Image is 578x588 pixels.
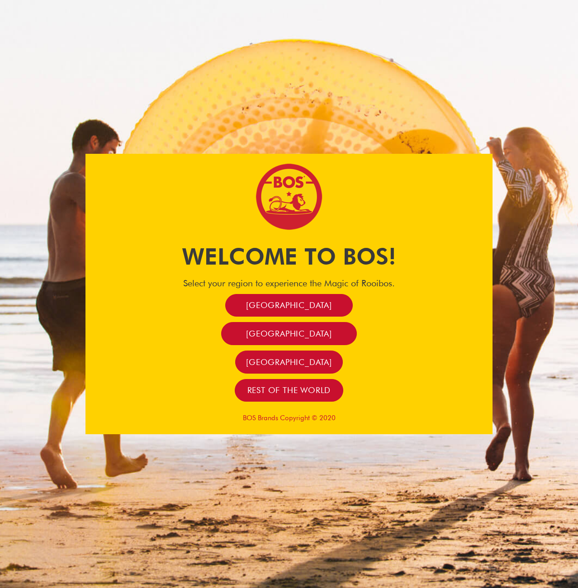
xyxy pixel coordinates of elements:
a: [GEOGRAPHIC_DATA] [225,294,353,317]
span: [GEOGRAPHIC_DATA] [246,300,332,310]
h4: Select your region to experience the Magic of Rooibos. [85,278,493,289]
a: Rest of the world [235,379,344,402]
a: [GEOGRAPHIC_DATA] [221,322,357,345]
p: BOS Brands Copyright © 2020 [85,414,493,422]
a: [GEOGRAPHIC_DATA] [235,351,343,374]
span: [GEOGRAPHIC_DATA] [246,357,332,367]
span: Rest of the world [247,385,331,395]
span: [GEOGRAPHIC_DATA] [246,328,332,339]
h1: Welcome to BOS! [85,241,493,272]
img: Bos Brands [255,163,323,231]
